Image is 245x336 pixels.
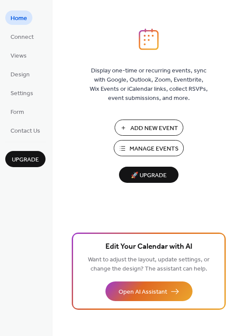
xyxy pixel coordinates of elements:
[5,48,32,62] a: Views
[90,66,208,103] span: Display one-time or recurring events, sync with Google, Outlook, Zoom, Eventbrite, Wix Events or ...
[119,288,167,297] span: Open AI Assistant
[5,123,45,137] a: Contact Us
[10,108,24,117] span: Form
[124,170,173,182] span: 🚀 Upgrade
[114,140,184,156] button: Manage Events
[10,51,27,61] span: Views
[5,10,32,25] a: Home
[10,33,34,42] span: Connect
[88,254,210,275] span: Want to adjust the layout, update settings, or change the design? The assistant can help.
[5,29,39,44] a: Connect
[5,104,29,119] a: Form
[5,67,35,81] a: Design
[130,124,178,133] span: Add New Event
[119,167,178,183] button: 🚀 Upgrade
[5,151,45,167] button: Upgrade
[10,89,33,98] span: Settings
[10,127,40,136] span: Contact Us
[10,70,30,79] span: Design
[10,14,27,23] span: Home
[115,120,183,136] button: Add New Event
[12,155,39,165] span: Upgrade
[105,241,192,253] span: Edit Your Calendar with AI
[139,28,159,50] img: logo_icon.svg
[129,144,178,154] span: Manage Events
[5,86,38,100] a: Settings
[105,281,192,301] button: Open AI Assistant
